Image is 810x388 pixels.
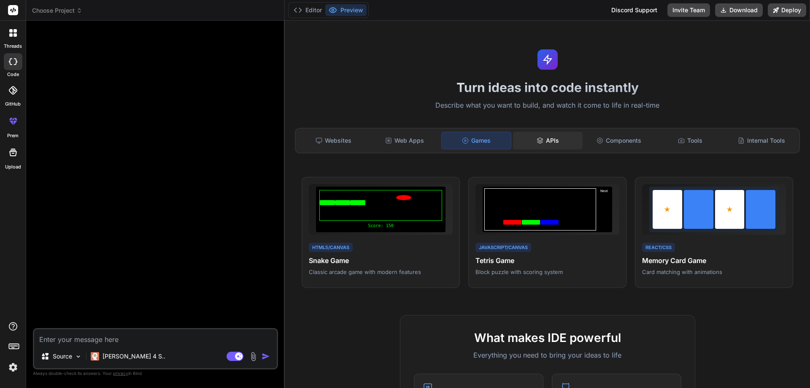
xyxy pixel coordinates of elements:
[75,353,82,360] img: Pick Models
[414,350,681,360] p: Everything you need to bring your ideas to life
[290,4,325,16] button: Editor
[642,243,675,252] div: React/CSS
[309,268,453,276] p: Classic arcade game with modern features
[5,163,21,171] label: Upload
[7,132,19,139] label: prem
[113,371,128,376] span: privacy
[319,222,442,229] div: Score: 150
[32,6,82,15] span: Choose Project
[290,100,805,111] p: Describe what you want to build, and watch it come to life in real-time
[290,80,805,95] h1: Turn ideas into code instantly
[299,132,368,149] div: Websites
[248,352,258,361] img: attachment
[475,268,619,276] p: Block puzzle with scoring system
[726,132,796,149] div: Internal Tools
[656,132,725,149] div: Tools
[642,255,786,266] h4: Memory Card Game
[441,132,512,149] div: Games
[325,4,367,16] button: Preview
[103,352,165,361] p: [PERSON_NAME] 4 S..
[7,71,19,78] label: code
[91,352,99,361] img: Claude 4 Sonnet
[262,352,270,361] img: icon
[606,3,662,17] div: Discord Support
[370,132,440,149] div: Web Apps
[5,100,21,108] label: GitHub
[33,369,278,377] p: Always double-check its answers. Your in Bind
[715,3,763,17] button: Download
[475,255,619,266] h4: Tetris Game
[309,255,453,266] h4: Snake Game
[598,188,610,231] div: Next
[584,132,654,149] div: Components
[642,268,786,276] p: Card matching with animations
[513,132,583,149] div: APIs
[667,3,710,17] button: Invite Team
[53,352,72,361] p: Source
[4,43,22,50] label: threads
[475,243,531,252] div: JavaScript/Canvas
[309,243,353,252] div: HTML5/Canvas
[414,329,681,347] h2: What makes IDE powerful
[768,3,806,17] button: Deploy
[6,360,20,374] img: settings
